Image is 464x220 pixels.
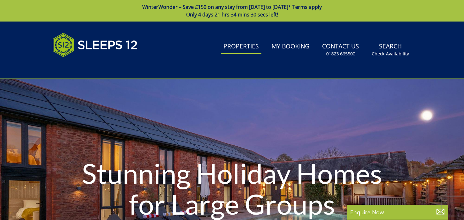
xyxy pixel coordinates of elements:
iframe: Customer reviews powered by Trustpilot [49,65,116,70]
small: 01823 665500 [326,51,355,57]
a: Properties [221,40,261,54]
a: My Booking [269,40,312,54]
img: Sleeps 12 [52,29,138,61]
p: Enquire Now [350,208,445,216]
a: Contact Us01823 665500 [320,40,362,60]
a: SearchCheck Availability [369,40,412,60]
span: Only 4 days 21 hrs 34 mins 30 secs left! [186,11,278,18]
small: Check Availability [372,51,409,57]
